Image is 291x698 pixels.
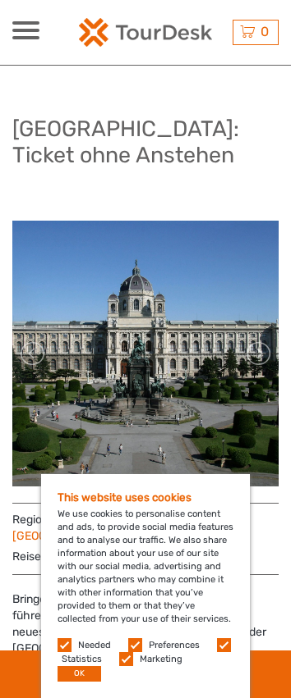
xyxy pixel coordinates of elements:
img: 2254-3441b4b5-4e5f-4d00-b396-31f1d84a6ebf_logo_small.png [79,18,212,48]
h5: This website uses cookies [58,490,233,504]
span: 0 [258,24,271,39]
a: [GEOGRAPHIC_DATA] [12,529,128,543]
span: Region / Startet in/[GEOGRAPHIC_DATA]: [12,512,279,545]
img: 816cde41d3ab41fb98171f3ac67a8f31_main_slider.jpg [12,221,279,486]
label: Marketing [140,653,182,666]
span: Reisemethode: [12,545,239,566]
label: Needed [78,639,111,652]
div: We use cookies to personalise content and ads, to provide social media features and to analyse ou... [41,474,250,698]
button: OK [58,666,101,682]
label: Statistics [62,653,102,666]
h1: [GEOGRAPHIC_DATA]: Ticket ohne Anstehen [12,116,279,168]
label: Preferences [149,639,200,652]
